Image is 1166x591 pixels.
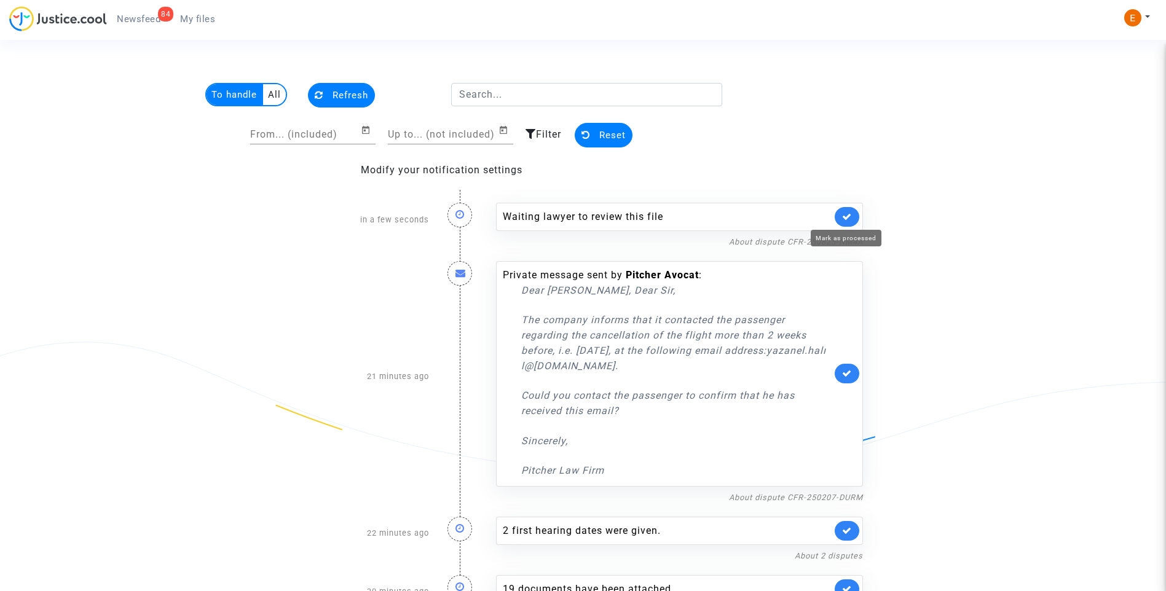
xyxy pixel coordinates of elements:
[503,268,832,478] div: Private message sent by :
[308,83,375,108] button: Refresh
[294,190,438,249] div: in a few seconds
[795,551,863,560] a: About 2 disputes
[180,14,215,25] span: My files
[575,123,632,147] button: Reset
[503,209,832,224] div: Waiting lawyer to review this file
[521,433,832,448] p: Sincerely,
[729,237,863,246] a: About dispute CFR-250825-NM4A
[521,283,832,298] p: Dear [PERSON_NAME], Dear Sir,
[9,6,107,31] img: jc-logo.svg
[107,10,170,28] a: 84Newsfeed
[170,10,225,28] a: My files
[1124,9,1141,26] img: ACg8ocIeiFvHKe4dA5oeRFd_CiCnuxWUEc1A2wYhRJE3TTWt=s96-c
[361,164,522,176] a: Modify your notification settings
[294,249,438,504] div: 21 minutes ago
[498,123,513,138] button: Open calendar
[207,84,263,105] multi-toggle-item: To handle
[521,463,832,478] p: Pitcher Law Firm
[451,83,722,106] input: Search...
[333,90,368,101] span: Refresh
[361,123,376,138] button: Open calendar
[521,312,832,374] p: The company informs that it contacted the passenger regarding the cancellation of the flight more...
[521,388,832,418] p: Could you contact the passenger to confirm that he has received this email?
[117,14,160,25] span: Newsfeed
[626,269,699,281] b: Pitcher Avocat
[536,128,561,140] span: Filter
[729,493,863,502] a: About dispute CFR-250207-DURM
[158,7,173,22] div: 84
[263,84,286,105] multi-toggle-item: All
[294,504,438,563] div: 22 minutes ago
[503,523,832,538] div: 2 first hearing dates were given.
[599,130,626,141] span: Reset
